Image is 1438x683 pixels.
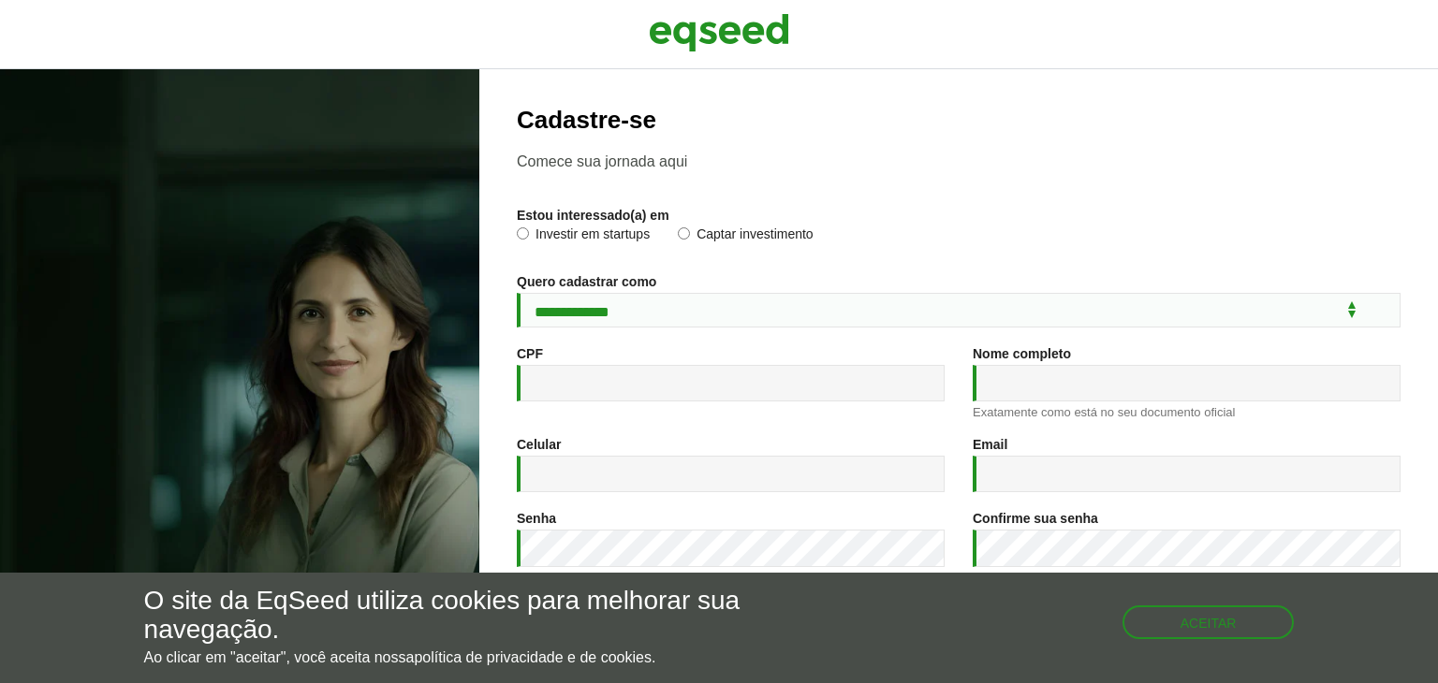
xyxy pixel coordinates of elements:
[517,347,543,360] label: CPF
[973,512,1098,525] label: Confirme sua senha
[973,438,1007,451] label: Email
[973,347,1071,360] label: Nome completo
[517,107,1401,134] h2: Cadastre-se
[517,227,529,240] input: Investir em startups
[649,9,789,56] img: EqSeed Logo
[517,275,656,288] label: Quero cadastrar como
[414,650,652,665] a: política de privacidade e de cookies
[517,227,650,246] label: Investir em startups
[678,227,814,246] label: Captar investimento
[517,209,669,222] label: Estou interessado(a) em
[973,406,1401,418] div: Exatamente como está no seu documento oficial
[1123,605,1295,639] button: Aceitar
[517,153,1401,170] p: Comece sua jornada aqui
[678,227,690,240] input: Captar investimento
[144,587,834,645] h5: O site da EqSeed utiliza cookies para melhorar sua navegação.
[144,648,834,666] p: Ao clicar em "aceitar", você aceita nossa .
[517,512,556,525] label: Senha
[517,438,561,451] label: Celular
